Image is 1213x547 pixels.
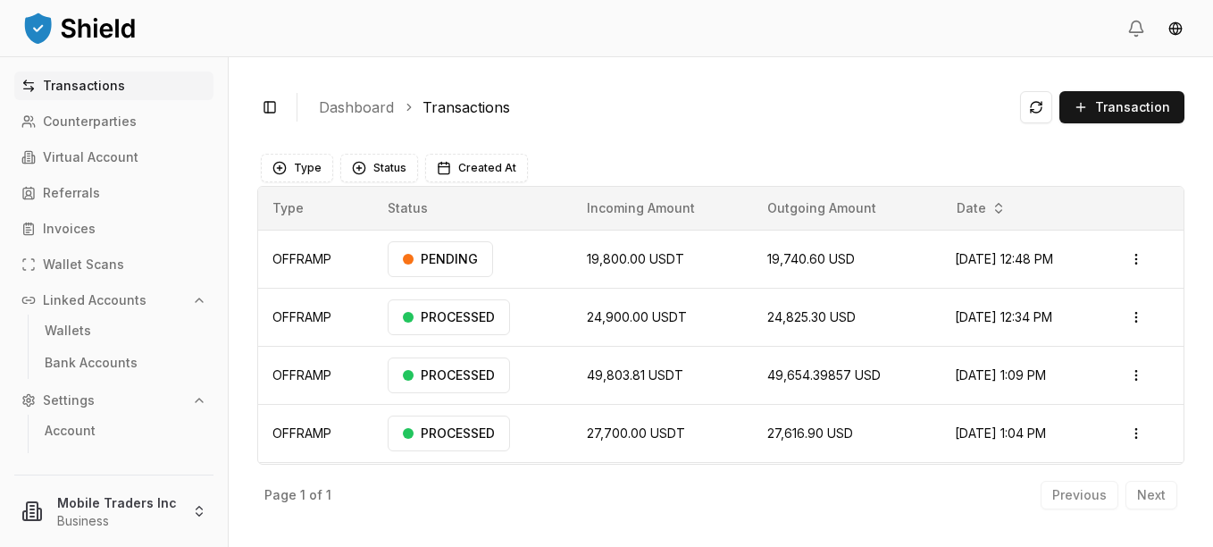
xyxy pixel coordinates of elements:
[43,223,96,235] p: Invoices
[955,425,1046,441] span: [DATE] 1:04 PM
[264,489,297,501] p: Page
[45,324,91,337] p: Wallets
[38,349,193,377] a: Bank Accounts
[45,357,138,369] p: Bank Accounts
[57,512,178,530] p: Business
[38,316,193,345] a: Wallets
[43,258,124,271] p: Wallet Scans
[388,358,510,393] div: PROCESSED
[767,367,881,383] span: 49,654.39857 USD
[43,187,100,199] p: Referrals
[261,154,333,182] button: Type
[587,367,683,383] span: 49,803.81 USDT
[587,309,687,324] span: 24,900.00 USDT
[43,294,146,307] p: Linked Accounts
[373,187,573,230] th: Status
[14,386,213,415] button: Settings
[955,367,1046,383] span: [DATE] 1:09 PM
[573,187,753,230] th: Incoming Amount
[45,425,96,437] p: Account
[258,404,373,462] td: OFFRAMP
[767,251,855,266] span: 19,740.60 USD
[38,417,193,445] a: Account
[388,241,493,277] div: PENDING
[587,425,685,441] span: 27,700.00 USDT
[14,250,213,279] a: Wallet Scans
[458,161,516,175] span: Created At
[57,493,178,512] p: Mobile Traders Inc
[1095,98,1170,116] span: Transaction
[43,115,137,128] p: Counterparties
[258,462,373,520] td: OFFRAMP
[258,230,373,288] td: OFFRAMP
[767,309,856,324] span: 24,825.30 USD
[319,97,394,118] a: Dashboard
[955,309,1052,324] span: [DATE] 12:34 PM
[258,288,373,346] td: OFFRAMP
[319,97,1006,118] nav: breadcrumb
[14,72,213,100] a: Transactions
[340,154,418,182] button: Status
[258,346,373,404] td: OFFRAMP
[388,416,510,451] div: PROCESSED
[14,143,213,172] a: Virtual Account
[14,107,213,136] a: Counterparties
[1059,91,1184,123] button: Transaction
[422,97,510,118] a: Transactions
[38,449,193,477] a: Profile
[955,251,1053,266] span: [DATE] 12:48 PM
[14,179,213,207] a: Referrals
[43,151,138,164] p: Virtual Account
[309,489,322,501] p: of
[326,489,331,501] p: 1
[258,187,373,230] th: Type
[767,425,853,441] span: 27,616.90 USD
[587,251,684,266] span: 19,800.00 USDT
[949,194,1013,223] button: Date
[300,489,305,501] p: 1
[43,394,95,407] p: Settings
[7,483,221,540] button: Mobile Traders IncBusiness
[14,286,213,315] button: Linked Accounts
[21,10,138,46] img: ShieldPay Logo
[388,299,510,335] div: PROCESSED
[14,215,213,243] a: Invoices
[425,154,528,182] button: Created At
[43,80,125,92] p: Transactions
[753,187,941,230] th: Outgoing Amount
